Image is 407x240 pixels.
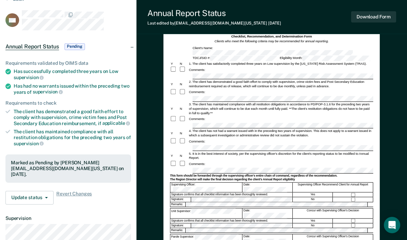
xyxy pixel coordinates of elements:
[192,46,374,56] div: Client's Name:
[384,217,400,233] div: Open Intercom Messenger
[102,120,130,126] span: applicable
[231,34,312,38] strong: Checklist, Recommendation, and Determination Form
[171,228,186,232] div: Remarks:
[179,153,188,158] div: N
[14,141,44,146] span: supervision
[188,102,373,115] div: 3. The client has maintained compliance with all restitution obligations in accordance to PD/POP-...
[179,62,188,66] div: N
[11,160,126,177] div: Marked as Pending by [PERSON_NAME][EMAIL_ADDRESS][DOMAIN_NAME][US_STATE] on [DATE].
[170,62,179,66] div: Y
[293,219,333,223] div: Yes
[188,62,373,66] div: 1. The client has satisfactorily completed three years on Low supervision by the [US_STATE] Risk ...
[171,182,243,192] div: Supervising Officer:
[188,80,373,89] div: 2. The client has demonstrated a good faith effort to comply with supervision, crime victim fees ...
[279,56,371,61] div: Eligibility Month:
[170,174,374,178] div: This form should be forwarded through the supervising officer's entire chain of command, regardle...
[188,129,373,138] div: 4. The client has not had a warrant issued with in the preceding two years of supervision. This d...
[5,60,131,66] div: Requirements validated by OIMS data
[56,191,92,205] span: Revert Changes
[5,215,131,221] dt: Supervision
[179,82,188,86] div: N
[14,69,131,80] div: Has successfully completed three years on Low
[14,109,131,126] div: The client has demonstrated a good faith effort to comply with supervision, crime victim fees and...
[171,219,293,223] div: Signature confirms that all checklist information has been thoroughly reviewed.
[170,82,179,86] div: Y
[5,191,54,205] button: Update status
[293,182,373,192] div: Supervising Officer Recommend Client for Annual Report
[179,106,188,111] div: N
[215,39,329,43] em: Clients who meet the following criteria may be recommended for annual reporting.
[5,43,59,50] span: Annual Report Status
[188,139,206,144] div: Comments:
[192,56,279,61] div: TDCJ/SID #:
[170,178,374,182] div: The Region Director will make the final decision regarding the client's Annual Report eligibility
[188,67,206,72] div: Comments:
[188,90,206,94] div: Comments:
[171,193,293,197] div: Signature confirms that all checklist information has been thoroughly reviewed.
[64,43,85,50] span: Pending
[33,89,63,94] span: supervision
[147,21,281,26] div: Last edited by [EMAIL_ADDRESS][DOMAIN_NAME][US_STATE]
[170,131,179,136] div: Y
[171,223,191,228] div: Signature:
[147,8,281,18] div: Annual Report Status
[351,11,396,22] button: Download Form
[268,21,281,26] span: [DATE]
[171,197,191,202] div: Signature:
[293,197,333,202] div: No
[171,209,243,219] div: Unit Supervisor:
[171,202,186,207] div: Remarks:
[5,100,131,106] div: Requirements to check
[14,83,131,95] div: Has had no warrants issued within the preceding two years of
[293,223,333,228] div: No
[243,182,293,192] div: Date:
[14,75,44,80] span: supervision
[14,129,131,146] div: The client has maintained compliance with all restitution obligations for the preceding two years of
[243,209,293,219] div: Date:
[170,153,179,158] div: Y
[293,209,373,219] div: Concur with Supervising Officer's Decision
[188,151,373,160] div: 5. It is in the best interest of society, per the supervising officer's discretion for the client...
[293,193,333,197] div: Yes
[179,131,188,136] div: N
[188,162,206,166] div: Comments:
[170,106,179,111] div: Y
[188,117,206,121] div: Comments:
